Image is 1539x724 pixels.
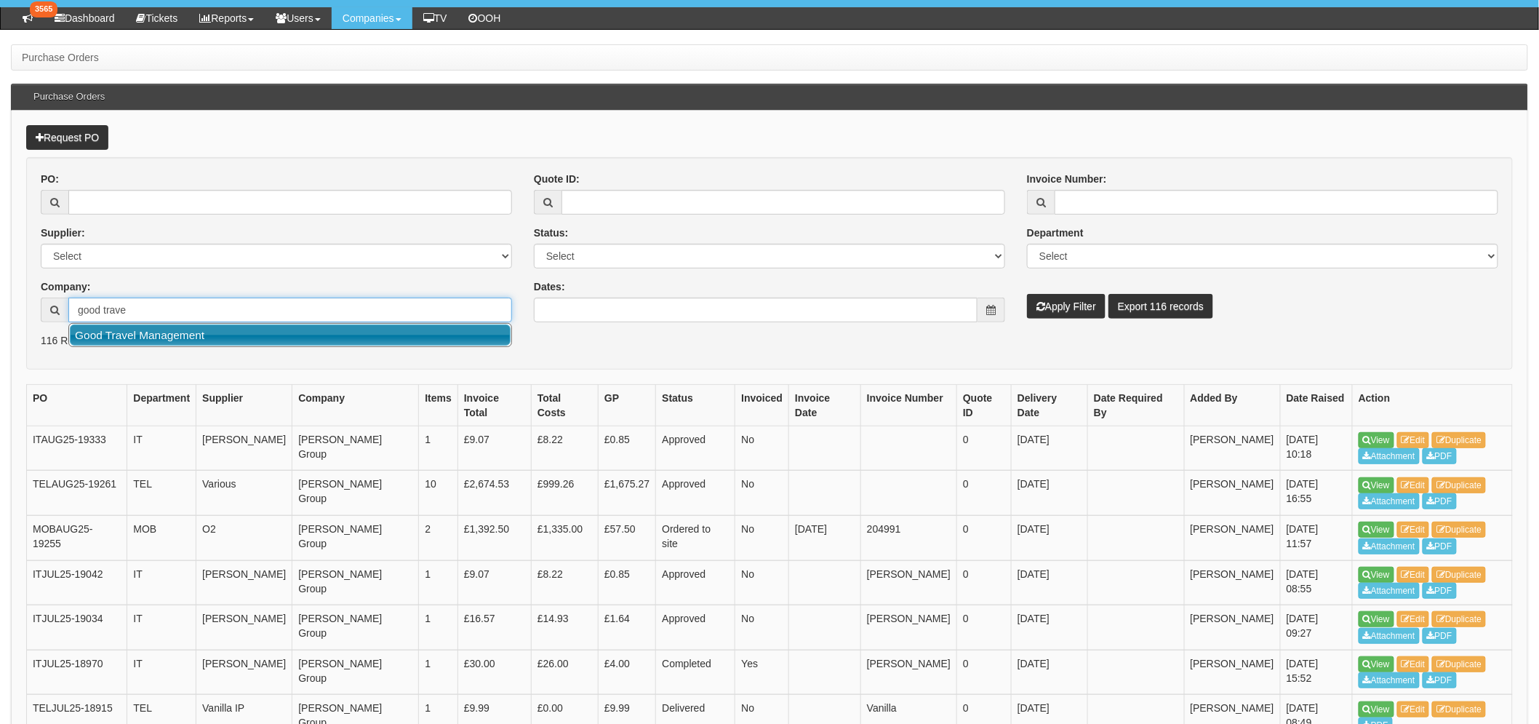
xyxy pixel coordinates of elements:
[412,7,458,29] a: TV
[1359,656,1394,672] a: View
[656,650,735,695] td: Completed
[1432,611,1486,627] a: Duplicate
[735,650,789,695] td: Yes
[599,560,656,605] td: £0.85
[127,605,196,651] td: IT
[1397,701,1430,717] a: Edit
[1359,672,1420,688] a: Attachment
[1359,701,1394,717] a: View
[292,605,419,651] td: [PERSON_NAME] Group
[1359,493,1420,509] a: Attachment
[1027,294,1106,319] button: Apply Filter
[41,333,1498,348] p: 116 Results
[656,426,735,471] td: Approved
[957,384,1012,426] th: Quote ID
[1432,432,1486,448] a: Duplicate
[127,560,196,605] td: IT
[196,515,292,560] td: O2
[419,426,458,471] td: 1
[127,650,196,695] td: IT
[27,650,127,695] td: ITJUL25-18970
[458,7,512,29] a: OOH
[1012,471,1088,516] td: [DATE]
[860,384,956,426] th: Invoice Number
[534,172,580,186] label: Quote ID:
[1012,560,1088,605] td: [DATE]
[1184,384,1280,426] th: Added By
[26,84,112,109] h3: Purchase Orders
[27,426,127,471] td: ITAUG25-19333
[735,560,789,605] td: No
[1280,384,1352,426] th: Date Raised
[292,515,419,560] td: [PERSON_NAME] Group
[332,7,412,29] a: Companies
[531,471,598,516] td: £999.26
[70,325,511,346] a: Good Travel Management
[457,384,531,426] th: Invoice Total
[196,650,292,695] td: [PERSON_NAME]
[419,560,458,605] td: 1
[1432,477,1486,493] a: Duplicate
[1184,560,1280,605] td: [PERSON_NAME]
[656,605,735,651] td: Approved
[196,384,292,426] th: Supplier
[599,384,656,426] th: GP
[1280,515,1352,560] td: [DATE] 11:57
[531,515,598,560] td: £1,335.00
[1280,650,1352,695] td: [DATE] 15:52
[656,515,735,560] td: Ordered to site
[1280,605,1352,651] td: [DATE] 09:27
[957,560,1012,605] td: 0
[1359,477,1394,493] a: View
[127,384,196,426] th: Department
[196,560,292,605] td: [PERSON_NAME]
[126,7,189,29] a: Tickets
[1359,628,1420,644] a: Attachment
[457,515,531,560] td: £1,392.50
[457,471,531,516] td: £2,674.53
[1184,650,1280,695] td: [PERSON_NAME]
[265,7,332,29] a: Users
[1423,448,1457,464] a: PDF
[735,384,789,426] th: Invoiced
[1353,384,1513,426] th: Action
[1432,656,1486,672] a: Duplicate
[1423,583,1457,599] a: PDF
[30,1,57,17] span: 3565
[735,605,789,651] td: No
[27,515,127,560] td: MOBAUG25-19255
[419,471,458,516] td: 10
[735,426,789,471] td: No
[957,471,1012,516] td: 0
[27,560,127,605] td: ITJUL25-19042
[457,560,531,605] td: £9.07
[127,515,196,560] td: MOB
[1184,471,1280,516] td: [PERSON_NAME]
[531,384,598,426] th: Total Costs
[735,471,789,516] td: No
[457,650,531,695] td: £30.00
[41,172,59,186] label: PO:
[531,605,598,651] td: £14.93
[1432,522,1486,538] a: Duplicate
[957,426,1012,471] td: 0
[1012,426,1088,471] td: [DATE]
[292,650,419,695] td: [PERSON_NAME] Group
[1012,384,1088,426] th: Delivery Date
[531,426,598,471] td: £8.22
[457,605,531,651] td: £16.57
[656,471,735,516] td: Approved
[27,384,127,426] th: PO
[1280,426,1352,471] td: [DATE] 10:18
[957,650,1012,695] td: 0
[1027,226,1084,240] label: Department
[599,471,656,516] td: £1,675.27
[1359,567,1394,583] a: View
[531,650,598,695] td: £26.00
[1012,605,1088,651] td: [DATE]
[1108,294,1213,319] a: Export 116 records
[292,426,419,471] td: [PERSON_NAME] Group
[1423,672,1457,688] a: PDF
[1280,471,1352,516] td: [DATE] 16:55
[1423,493,1457,509] a: PDF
